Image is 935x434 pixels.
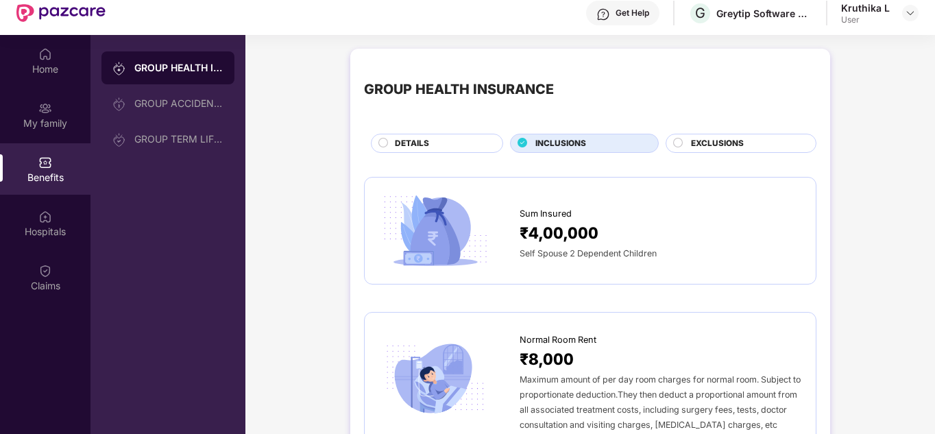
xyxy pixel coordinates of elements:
[38,156,52,169] img: svg+xml;base64,PHN2ZyBpZD0iQmVuZWZpdHMiIHhtbG5zPSJodHRwOi8vd3d3LnczLm9yZy8yMDAwL3N2ZyIgd2lkdGg9Ij...
[841,14,890,25] div: User
[520,248,657,258] span: Self Spouse 2 Dependent Children
[378,191,492,270] img: icon
[695,5,705,21] span: G
[112,133,126,147] img: svg+xml;base64,PHN2ZyB3aWR0aD0iMjAiIGhlaWdodD0iMjAiIHZpZXdCb3g9IjAgMCAyMCAyMCIgZmlsbD0ibm9uZSIgeG...
[520,221,598,245] span: ₹4,00,000
[520,374,801,430] span: Maximum amount of per day room charges for normal room. Subject to proportionate deduction.They t...
[38,101,52,115] img: svg+xml;base64,PHN2ZyB3aWR0aD0iMjAiIGhlaWdodD0iMjAiIHZpZXdCb3g9IjAgMCAyMCAyMCIgZmlsbD0ibm9uZSIgeG...
[16,4,106,22] img: New Pazcare Logo
[841,1,890,14] div: Kruthika L
[596,8,610,21] img: svg+xml;base64,PHN2ZyBpZD0iSGVscC0zMngzMiIgeG1sbnM9Imh0dHA6Ly93d3cudzMub3JnLzIwMDAvc3ZnIiB3aWR0aD...
[112,62,126,75] img: svg+xml;base64,PHN2ZyB3aWR0aD0iMjAiIGhlaWdodD0iMjAiIHZpZXdCb3g9IjAgMCAyMCAyMCIgZmlsbD0ibm9uZSIgeG...
[38,264,52,278] img: svg+xml;base64,PHN2ZyBpZD0iQ2xhaW0iIHhtbG5zPSJodHRwOi8vd3d3LnczLm9yZy8yMDAwL3N2ZyIgd2lkdGg9IjIwIi...
[38,47,52,61] img: svg+xml;base64,PHN2ZyBpZD0iSG9tZSIgeG1sbnM9Imh0dHA6Ly93d3cudzMub3JnLzIwMDAvc3ZnIiB3aWR0aD0iMjAiIG...
[520,333,596,347] span: Normal Room Rent
[134,134,223,145] div: GROUP TERM LIFE INSURANCE
[520,207,572,221] span: Sum Insured
[38,210,52,224] img: svg+xml;base64,PHN2ZyBpZD0iSG9zcGl0YWxzIiB4bWxucz0iaHR0cDovL3d3dy53My5vcmcvMjAwMC9zdmciIHdpZHRoPS...
[716,7,812,20] div: Greytip Software Private Limited
[134,98,223,109] div: GROUP ACCIDENTAL INSURANCE
[378,339,492,418] img: icon
[616,8,649,19] div: Get Help
[905,8,916,19] img: svg+xml;base64,PHN2ZyBpZD0iRHJvcGRvd24tMzJ4MzIiIHhtbG5zPSJodHRwOi8vd3d3LnczLm9yZy8yMDAwL3N2ZyIgd2...
[520,347,574,372] span: ₹8,000
[364,79,554,100] div: GROUP HEALTH INSURANCE
[535,137,586,150] span: INCLUSIONS
[134,61,223,75] div: GROUP HEALTH INSURANCE
[112,97,126,111] img: svg+xml;base64,PHN2ZyB3aWR0aD0iMjAiIGhlaWdodD0iMjAiIHZpZXdCb3g9IjAgMCAyMCAyMCIgZmlsbD0ibm9uZSIgeG...
[395,137,429,150] span: DETAILS
[691,137,744,150] span: EXCLUSIONS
